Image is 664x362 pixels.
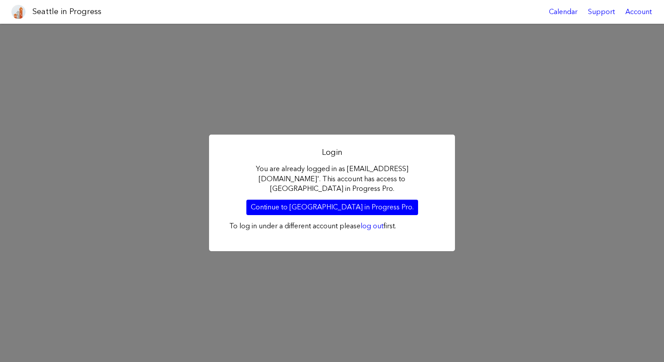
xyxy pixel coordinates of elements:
[229,164,435,194] p: You are already logged in as [EMAIL_ADDRESS][DOMAIN_NAME]'. This account has access to [GEOGRAPHI...
[11,5,25,19] img: favicon-96x96.png
[229,147,435,158] h2: Login
[32,6,101,17] h1: Seattle in Progress
[246,200,418,215] a: Continue to [GEOGRAPHIC_DATA] in Progress Pro.
[229,221,435,231] p: To log in under a different account please first.
[361,222,383,230] a: log out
